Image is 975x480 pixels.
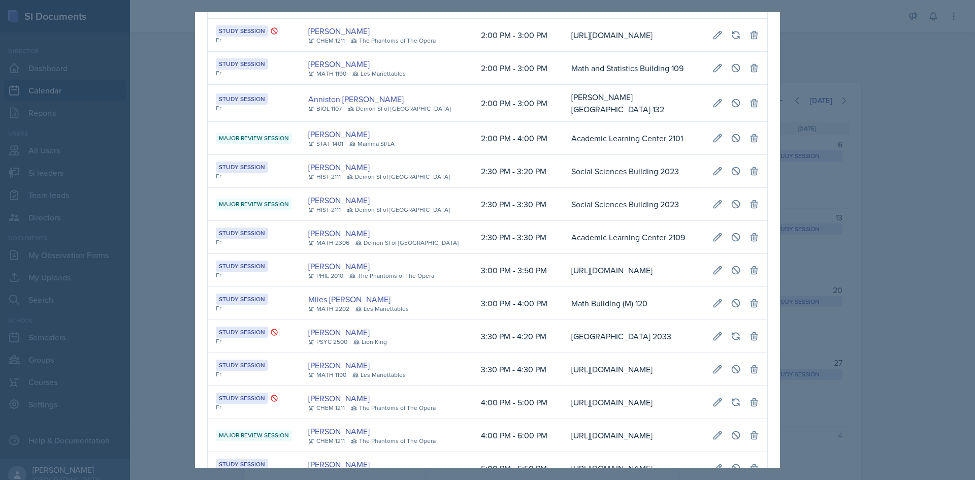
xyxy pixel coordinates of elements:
[308,25,370,37] a: [PERSON_NAME]
[473,353,563,386] td: 3:30 PM - 4:30 PM
[216,370,292,379] div: Fr
[308,69,346,78] div: MATH 1190
[308,392,370,404] a: [PERSON_NAME]
[348,104,451,113] div: Demon SI of [GEOGRAPHIC_DATA]
[216,162,268,173] div: Study Session
[216,271,292,280] div: Fr
[355,304,409,313] div: Les Mariettables
[563,353,704,386] td: [URL][DOMAIN_NAME]
[473,386,563,419] td: 4:00 PM - 5:00 PM
[308,139,343,148] div: STAT 1401
[351,36,436,45] div: The Phantoms of The Opera
[308,403,345,412] div: CHEM 1211
[216,459,268,470] div: Study Session
[216,238,292,247] div: Fr
[308,238,349,247] div: MATH 2306
[353,337,387,346] div: Lion King
[308,359,370,371] a: [PERSON_NAME]
[563,122,704,155] td: Academic Learning Center 2101
[473,85,563,122] td: 2:00 PM - 3:00 PM
[473,122,563,155] td: 2:00 PM - 4:00 PM
[308,194,370,206] a: [PERSON_NAME]
[563,52,704,85] td: Math and Statistics Building 109
[351,403,436,412] div: The Phantoms of The Opera
[473,419,563,452] td: 4:00 PM - 6:00 PM
[216,172,292,181] div: Fr
[308,337,347,346] div: PSYC 2500
[473,52,563,85] td: 2:00 PM - 3:00 PM
[355,238,459,247] div: Demon SI of [GEOGRAPHIC_DATA]
[308,104,342,113] div: BIOL 1107
[308,58,370,70] a: [PERSON_NAME]
[473,287,563,320] td: 3:00 PM - 4:00 PM
[216,199,292,210] div: Major Review Session
[473,221,563,254] td: 2:30 PM - 3:30 PM
[216,337,292,346] div: Fr
[349,139,395,148] div: Mamma SI/LA
[216,393,268,404] div: Study Session
[308,128,370,140] a: [PERSON_NAME]
[216,69,292,78] div: Fr
[308,370,346,379] div: MATH 1190
[563,19,704,52] td: [URL][DOMAIN_NAME]
[308,227,370,239] a: [PERSON_NAME]
[349,271,434,280] div: The Phantoms of The Opera
[216,327,268,338] div: Study Session
[563,188,704,221] td: Social Sciences Building 2023
[563,320,704,353] td: [GEOGRAPHIC_DATA] 2033
[473,188,563,221] td: 2:30 PM - 3:30 PM
[563,221,704,254] td: Academic Learning Center 2109
[216,294,268,305] div: Study Session
[216,403,292,412] div: Fr
[563,85,704,122] td: [PERSON_NAME][GEOGRAPHIC_DATA] 132
[308,436,345,445] div: CHEM 1211
[216,228,268,239] div: Study Session
[563,287,704,320] td: Math Building (M) 120
[352,69,406,78] div: Les Mariettables
[216,261,268,272] div: Study Session
[473,155,563,188] td: 2:30 PM - 3:20 PM
[347,205,450,214] div: Demon SI of [GEOGRAPHIC_DATA]
[308,425,370,437] a: [PERSON_NAME]
[308,304,349,313] div: MATH 2202
[308,93,404,105] a: Anniston [PERSON_NAME]
[308,36,345,45] div: CHEM 1211
[216,360,268,371] div: Study Session
[308,458,370,470] a: [PERSON_NAME]
[563,419,704,452] td: [URL][DOMAIN_NAME]
[473,254,563,287] td: 3:00 PM - 3:50 PM
[563,386,704,419] td: [URL][DOMAIN_NAME]
[216,93,268,105] div: Study Session
[308,293,391,305] a: Miles [PERSON_NAME]
[352,370,406,379] div: Les Mariettables
[473,19,563,52] td: 2:00 PM - 3:00 PM
[308,161,370,173] a: [PERSON_NAME]
[216,133,292,144] div: Major Review Session
[216,104,292,113] div: Fr
[216,430,292,441] div: Major Review Session
[216,304,292,313] div: Fr
[563,254,704,287] td: [URL][DOMAIN_NAME]
[351,436,436,445] div: The Phantoms of The Opera
[308,326,370,338] a: [PERSON_NAME]
[347,172,450,181] div: Demon SI of [GEOGRAPHIC_DATA]
[216,25,268,37] div: Study Session
[216,58,268,70] div: Study Session
[308,205,341,214] div: HIST 2111
[473,320,563,353] td: 3:30 PM - 4:20 PM
[308,172,341,181] div: HIST 2111
[563,155,704,188] td: Social Sciences Building 2023
[308,260,370,272] a: [PERSON_NAME]
[308,271,343,280] div: PHIL 2010
[216,36,292,45] div: Fr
